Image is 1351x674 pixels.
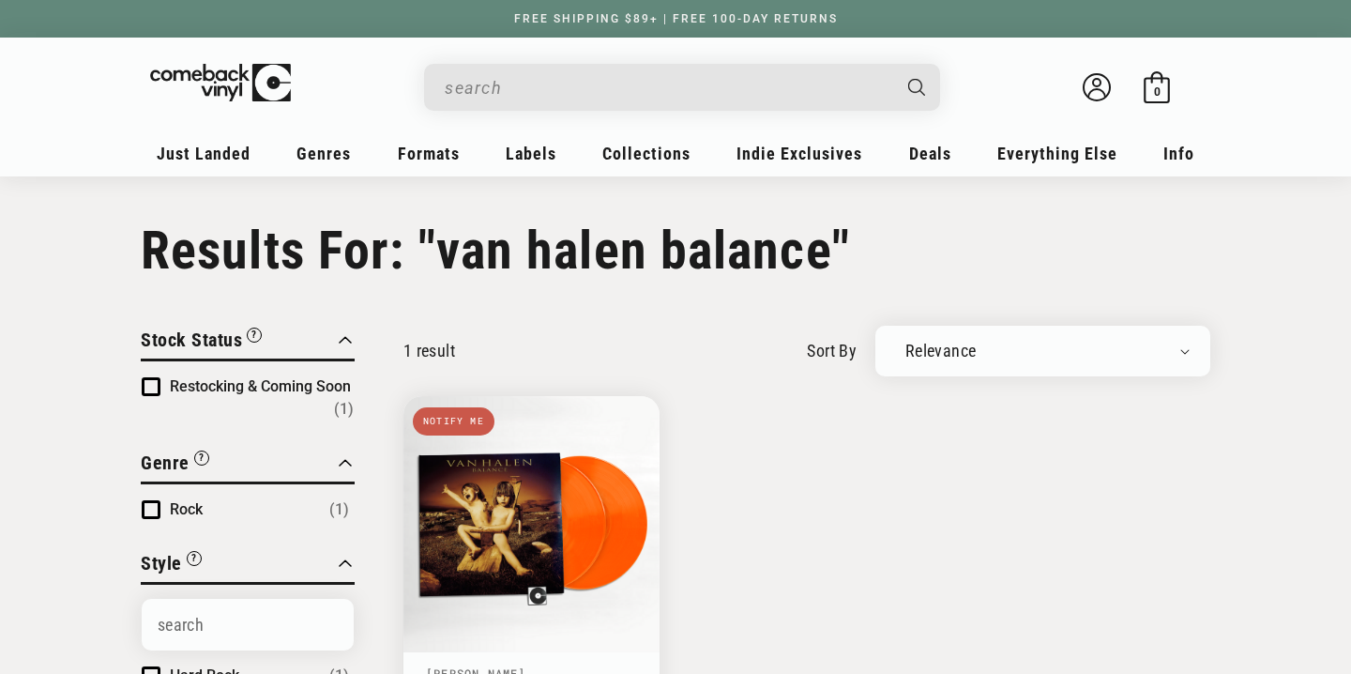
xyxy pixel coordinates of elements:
[334,398,354,421] span: Number of products: (1)
[170,377,351,395] span: Restocking & Coming Soon
[997,144,1117,163] span: Everything Else
[296,144,351,163] span: Genres
[445,69,889,107] input: search
[329,498,349,521] span: Number of products: (1)
[495,12,857,25] a: FREE SHIPPING $89+ | FREE 100-DAY RETURNS
[892,64,943,111] button: Search
[141,220,1210,282] h1: Results For: "van halen balance"
[141,329,242,351] span: Stock Status
[602,144,691,163] span: Collections
[506,144,556,163] span: Labels
[170,500,203,518] span: Rock
[909,144,951,163] span: Deals
[1163,144,1194,163] span: Info
[157,144,250,163] span: Just Landed
[142,599,354,651] input: Search Options
[141,452,190,474] span: Genre
[141,449,209,482] button: Filter by Genre
[398,144,460,163] span: Formats
[141,549,202,582] button: Filter by Style
[424,64,940,111] div: Search
[141,552,182,574] span: Style
[807,338,857,363] label: sort by
[736,144,862,163] span: Indie Exclusives
[403,341,455,360] p: 1 result
[1154,84,1161,99] span: 0
[141,326,262,359] button: Filter by Stock Status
